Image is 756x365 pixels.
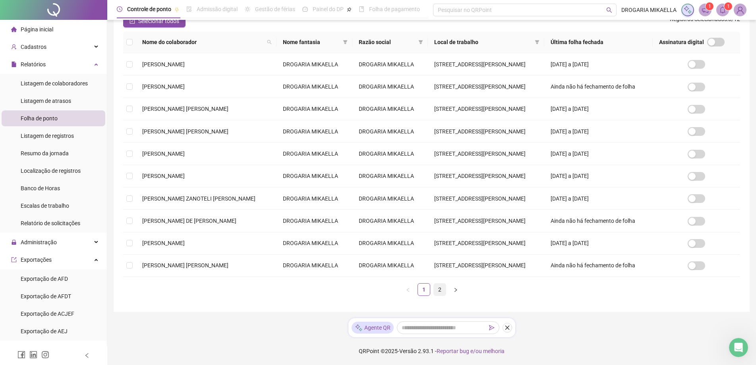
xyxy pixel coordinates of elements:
[313,6,344,12] span: Painel do DP
[21,44,46,50] span: Cadastros
[41,351,49,359] span: instagram
[276,232,352,255] td: DROGARIA MIKAELLA
[186,6,192,12] span: file-done
[29,351,37,359] span: linkedin
[428,98,544,120] td: [STREET_ADDRESS][PERSON_NAME]
[418,283,430,296] li: 1
[276,75,352,98] td: DROGARIA MIKAELLA
[437,348,505,354] span: Reportar bug e/ou melhoria
[142,262,228,268] span: [PERSON_NAME] [PERSON_NAME]
[11,62,17,67] span: file
[21,220,80,226] span: Relatório de solicitações
[142,218,236,224] span: [PERSON_NAME] DE [PERSON_NAME]
[21,311,74,317] span: Exportação de ACJEF
[489,325,495,330] span: send
[352,187,428,210] td: DROGARIA MIKAELLA
[544,98,653,120] td: [DATE] a [DATE]
[544,165,653,187] td: [DATE] a [DATE]
[21,98,71,104] span: Listagem de atrasos
[352,210,428,232] td: DROGARIA MIKAELLA
[428,210,544,232] td: [STREET_ADDRESS][PERSON_NAME]
[352,255,428,277] td: DROGARIA MIKAELLA
[621,6,677,14] span: DROGARIA MIKAELLA
[544,53,653,75] td: [DATE] a [DATE]
[418,284,430,295] a: 1
[428,165,544,187] td: [STREET_ADDRESS][PERSON_NAME]
[428,75,544,98] td: [STREET_ADDRESS][PERSON_NAME]
[359,38,416,46] span: Razão social
[174,7,179,12] span: pushpin
[142,151,185,157] span: [PERSON_NAME]
[107,337,756,365] footer: QRPoint © 2025 - 2.93.1 -
[21,257,52,263] span: Exportações
[142,195,255,202] span: [PERSON_NAME] ZANOTELI [PERSON_NAME]
[276,255,352,277] td: DROGARIA MIKAELLA
[683,6,692,14] img: sparkle-icon.fc2bf0ac1784a2077858766a79e2daf3.svg
[402,283,414,296] button: left
[352,53,428,75] td: DROGARIA MIKAELLA
[11,239,17,245] span: lock
[276,187,352,210] td: DROGARIA MIKAELLA
[734,4,746,16] img: 75455
[21,150,69,156] span: Resumo da jornada
[352,165,428,187] td: DROGARIA MIKAELLA
[551,218,635,224] span: Ainda não há fechamento de folha
[142,173,185,179] span: [PERSON_NAME]
[544,31,653,53] th: Última folha fechada
[729,338,748,357] iframe: Intercom live chat
[117,6,122,12] span: clock-circle
[21,239,57,245] span: Administração
[544,232,653,255] td: [DATE] a [DATE]
[551,83,635,90] span: Ainda não há fechamento de folha
[352,120,428,143] td: DROGARIA MIKAELLA
[138,17,179,25] span: Selecionar todos
[276,98,352,120] td: DROGARIA MIKAELLA
[21,185,60,191] span: Banco de Horas
[434,284,446,295] a: 2
[142,83,185,90] span: [PERSON_NAME]
[21,115,58,122] span: Folha de ponto
[428,53,544,75] td: [STREET_ADDRESS][PERSON_NAME]
[659,38,704,46] span: Assinatura digital
[142,38,264,46] span: Nome do colaborador
[724,2,732,10] sup: 1
[347,7,352,12] span: pushpin
[453,288,458,292] span: right
[670,15,740,27] span: : 0 / 12
[11,27,17,32] span: home
[352,98,428,120] td: DROGARIA MIKAELLA
[352,322,394,334] div: Agente QR
[130,18,135,24] span: check-square
[706,2,713,10] sup: 1
[544,120,653,143] td: [DATE] a [DATE]
[127,6,171,12] span: Controle de ponto
[17,351,25,359] span: facebook
[341,36,349,48] span: filter
[276,210,352,232] td: DROGARIA MIKAELLA
[406,288,410,292] span: left
[142,128,228,135] span: [PERSON_NAME] [PERSON_NAME]
[276,120,352,143] td: DROGARIA MIKAELLA
[142,106,228,112] span: [PERSON_NAME] [PERSON_NAME]
[197,6,238,12] span: Admissão digital
[21,80,88,87] span: Listagem de colaboradores
[428,143,544,165] td: [STREET_ADDRESS][PERSON_NAME]
[21,61,46,68] span: Relatórios
[544,187,653,210] td: [DATE] a [DATE]
[702,6,709,14] span: notification
[276,53,352,75] td: DROGARIA MIKAELLA
[352,232,428,255] td: DROGARIA MIKAELLA
[535,40,539,44] span: filter
[606,7,612,13] span: search
[505,325,510,330] span: close
[142,240,185,246] span: [PERSON_NAME]
[428,120,544,143] td: [STREET_ADDRESS][PERSON_NAME]
[417,36,425,48] span: filter
[433,283,446,296] li: 2
[21,293,71,299] span: Exportação de AFDT
[21,203,69,209] span: Escalas de trabalho
[255,6,295,12] span: Gestão de férias
[21,328,68,334] span: Exportação de AEJ
[11,257,17,263] span: export
[428,255,544,277] td: [STREET_ADDRESS][PERSON_NAME]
